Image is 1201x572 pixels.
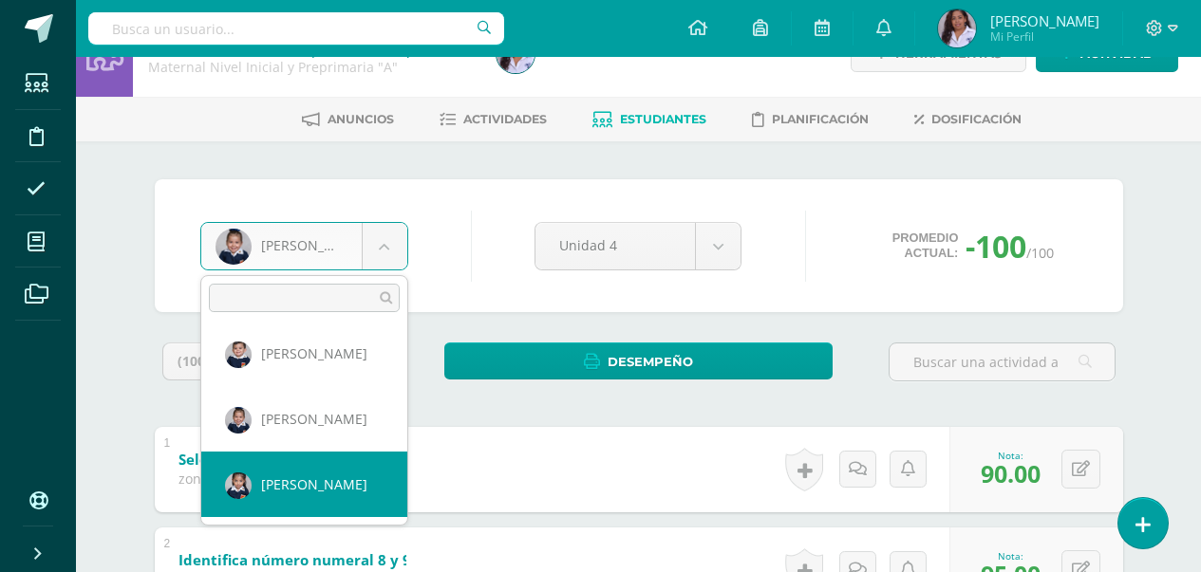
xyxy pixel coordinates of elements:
[261,475,367,493] span: [PERSON_NAME]
[225,341,252,368] img: 3e87824c255d51309ee43e3d78cef17e.png
[225,472,252,499] img: cf3f494bde25382e955bc2bcd96c80c7.png
[261,410,367,428] span: [PERSON_NAME]
[261,344,367,362] span: [PERSON_NAME]
[225,407,252,434] img: 9be1af441a76f76db0978e6006952e11.png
